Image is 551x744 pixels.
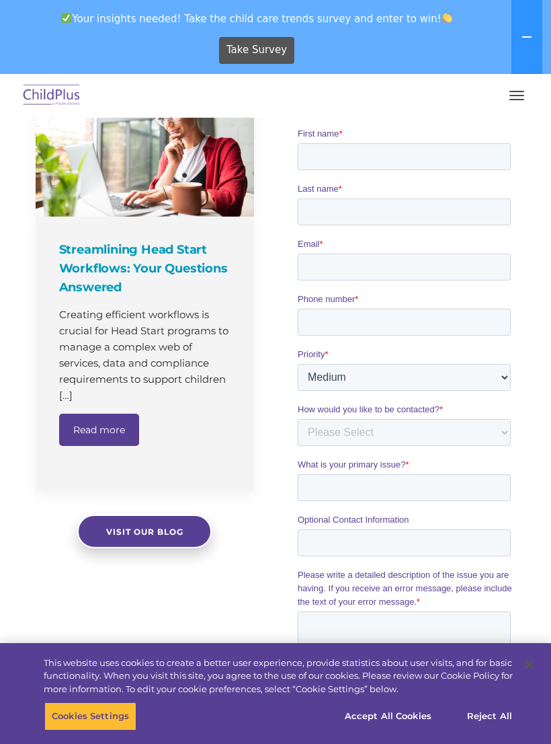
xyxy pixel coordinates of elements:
h4: Streamlining Head Start Workflows: Your Questions Answered [59,240,234,297]
div: This website uses cookies to create a better user experience, provide statistics about user visit... [44,657,513,696]
img: 👏 [442,13,452,23]
button: Accept All Cookies [337,702,439,731]
span: Your insights needed! Take the child care trends survey and enter to win! [5,5,509,32]
button: Cookies Settings [44,702,136,731]
p: Creating efficient workflows is crucial for Head Start programs to manage a complex web of servic... [59,307,234,404]
img: ✅ [61,13,71,23]
button: Reject All [448,702,532,731]
button: Close [515,650,544,679]
img: ChildPlus by Procare Solutions [20,80,83,112]
a: Take Survey [219,37,295,64]
span: Take Survey [226,38,287,62]
a: Read more [59,414,139,446]
span: Visit our blog [106,527,183,537]
a: Visit our blog [77,515,212,548]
